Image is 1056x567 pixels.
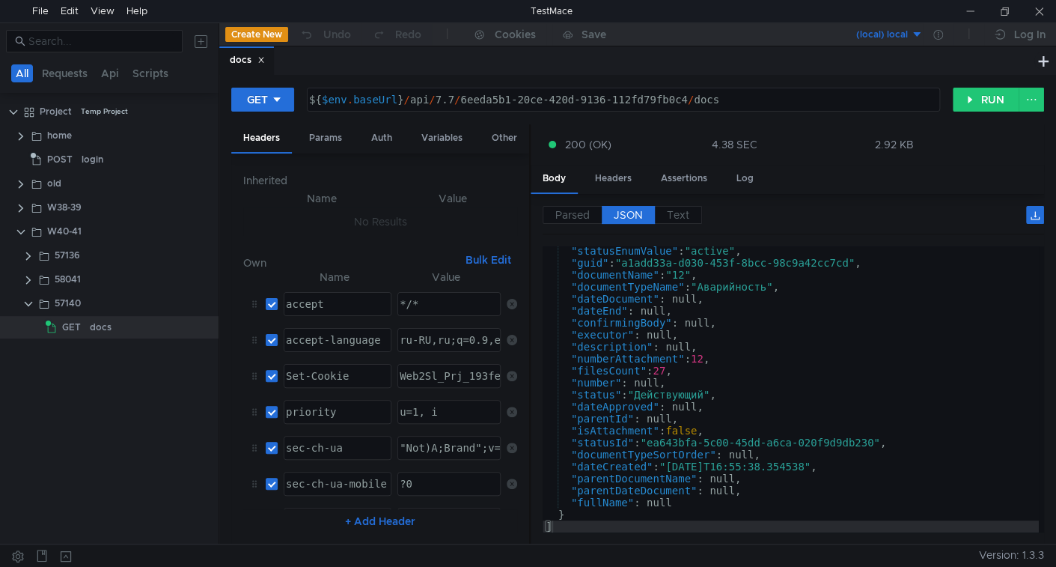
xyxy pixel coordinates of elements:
[323,25,351,43] div: Undo
[555,208,590,222] span: Parsed
[391,268,501,286] th: Value
[128,64,173,82] button: Scripts
[37,64,92,82] button: Requests
[875,138,914,151] div: 2.92 KB
[47,196,82,219] div: W38-39
[47,124,72,147] div: home
[361,23,432,46] button: Redo
[953,88,1019,112] button: RUN
[395,25,421,43] div: Redo
[979,545,1044,566] span: Version: 1.3.3
[90,316,112,339] div: docs
[278,268,391,286] th: Name
[354,215,407,228] nz-embed-empty: No Results
[583,165,644,192] div: Headers
[62,316,81,339] span: GET
[225,27,288,42] button: Create New
[409,124,474,152] div: Variables
[388,189,517,207] th: Value
[297,124,354,152] div: Params
[712,138,757,151] div: 4.38 SEC
[460,251,517,269] button: Bulk Edit
[667,208,689,222] span: Text
[55,292,81,315] div: 57140
[339,512,421,530] button: + Add Header
[495,25,536,43] div: Cookies
[582,29,606,40] div: Save
[480,124,529,152] div: Other
[1014,25,1046,43] div: Log In
[531,165,578,194] div: Body
[231,124,292,154] div: Headers
[565,136,611,153] span: 200 (OK)
[55,244,80,267] div: 57136
[856,28,908,42] div: (local) local
[243,254,460,272] h6: Own
[11,64,33,82] button: All
[819,22,923,46] button: (local) local
[231,88,294,112] button: GET
[649,165,719,192] div: Assertions
[614,208,643,222] span: JSON
[47,148,73,171] span: POST
[47,172,61,195] div: old
[81,100,128,123] div: Temp Project
[288,23,361,46] button: Undo
[47,220,82,243] div: W40-41
[82,148,103,171] div: login
[28,33,174,49] input: Search...
[359,124,404,152] div: Auth
[55,268,81,291] div: 58041
[247,91,268,108] div: GET
[243,172,517,189] h6: Inherited
[255,189,388,207] th: Name
[230,52,265,68] div: docs
[40,100,72,123] div: Project
[97,64,123,82] button: Api
[724,165,766,192] div: Log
